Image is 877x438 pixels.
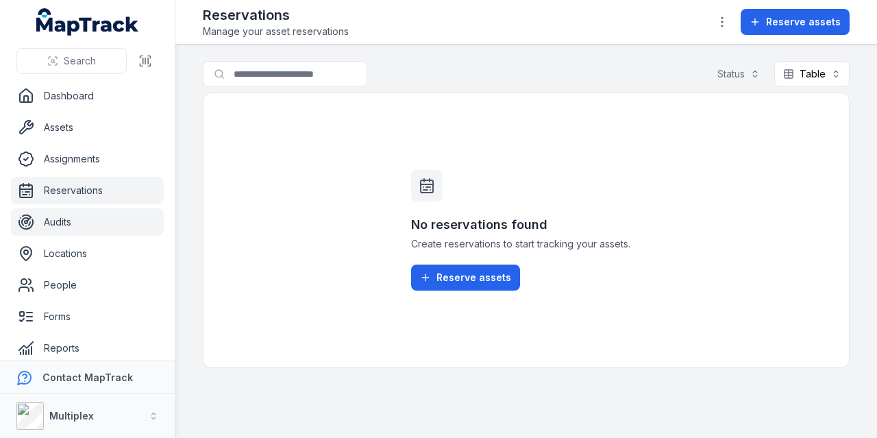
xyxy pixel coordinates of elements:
[436,271,511,284] span: Reserve assets
[766,15,841,29] span: Reserve assets
[741,9,850,35] button: Reserve assets
[49,410,94,422] strong: Multiplex
[411,265,520,291] button: Reserve assets
[411,237,641,251] span: Create reservations to start tracking your assets.
[36,8,139,36] a: MapTrack
[203,5,349,25] h2: Reservations
[11,82,164,110] a: Dashboard
[411,215,641,234] h3: No reservations found
[11,114,164,141] a: Assets
[11,303,164,330] a: Forms
[42,372,133,383] strong: Contact MapTrack
[11,208,164,236] a: Audits
[11,334,164,362] a: Reports
[203,25,349,38] span: Manage your asset reservations
[11,271,164,299] a: People
[11,240,164,267] a: Locations
[64,54,96,68] span: Search
[708,61,769,87] button: Status
[11,177,164,204] a: Reservations
[11,145,164,173] a: Assignments
[16,48,127,74] button: Search
[774,61,850,87] button: Table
